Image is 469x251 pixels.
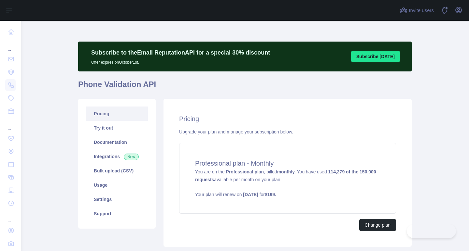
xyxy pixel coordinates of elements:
[277,169,296,174] strong: monthly.
[407,224,456,238] iframe: Toggle Customer Support
[398,5,435,16] button: Invite users
[195,159,380,168] h4: Professional plan - Monthly
[195,169,376,182] strong: 114,279 of the 150,000 requests
[86,178,148,192] a: Usage
[409,7,434,14] span: Invite users
[226,169,264,174] strong: Professional plan
[243,192,258,197] strong: [DATE]
[91,57,270,65] p: Offer expires on October 1st.
[86,107,148,121] a: Pricing
[195,191,380,198] p: Your plan will renew on for
[5,210,16,223] div: ...
[265,192,276,197] strong: $ 199 .
[359,219,396,231] button: Change plan
[78,79,412,95] h1: Phone Validation API
[86,207,148,221] a: Support
[5,118,16,131] div: ...
[179,114,396,123] h2: Pricing
[124,154,139,160] span: New
[86,192,148,207] a: Settings
[86,121,148,135] a: Try it out
[86,135,148,149] a: Documentation
[86,164,148,178] a: Bulk upload (CSV)
[91,48,270,57] p: Subscribe to the Email Reputation API for a special 30 % discount
[195,169,380,198] span: You are on the , billed You have used available per month on your plan.
[179,129,396,135] div: Upgrade your plan and manage your subscription below.
[86,149,148,164] a: Integrations New
[351,51,400,62] button: Subscribe [DATE]
[5,39,16,52] div: ...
